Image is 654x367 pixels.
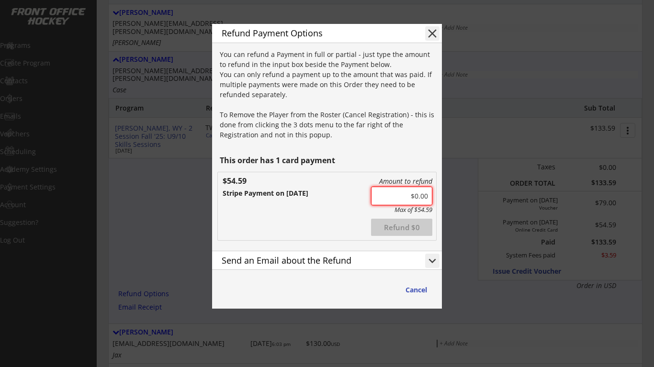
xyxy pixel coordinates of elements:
div: Send an Email about the Refund [222,256,410,265]
div: This order has 1 card payment [220,156,437,164]
input: Amount to refund [371,187,432,205]
div: Refund Payment Options [222,29,410,37]
button: close [425,26,440,41]
div: Max of $54.59 [371,206,432,214]
div: $54.59 [223,177,271,185]
div: You can refund a Payment in full or partial - just type the amount to refund in the input box bes... [220,49,437,140]
button: Refund $0 [371,219,432,236]
div: Amount to refund [371,178,432,186]
button: Cancel [396,281,437,299]
button: keyboard_arrow_down [425,254,440,268]
div: Stripe Payment on [DATE] [223,190,360,197]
